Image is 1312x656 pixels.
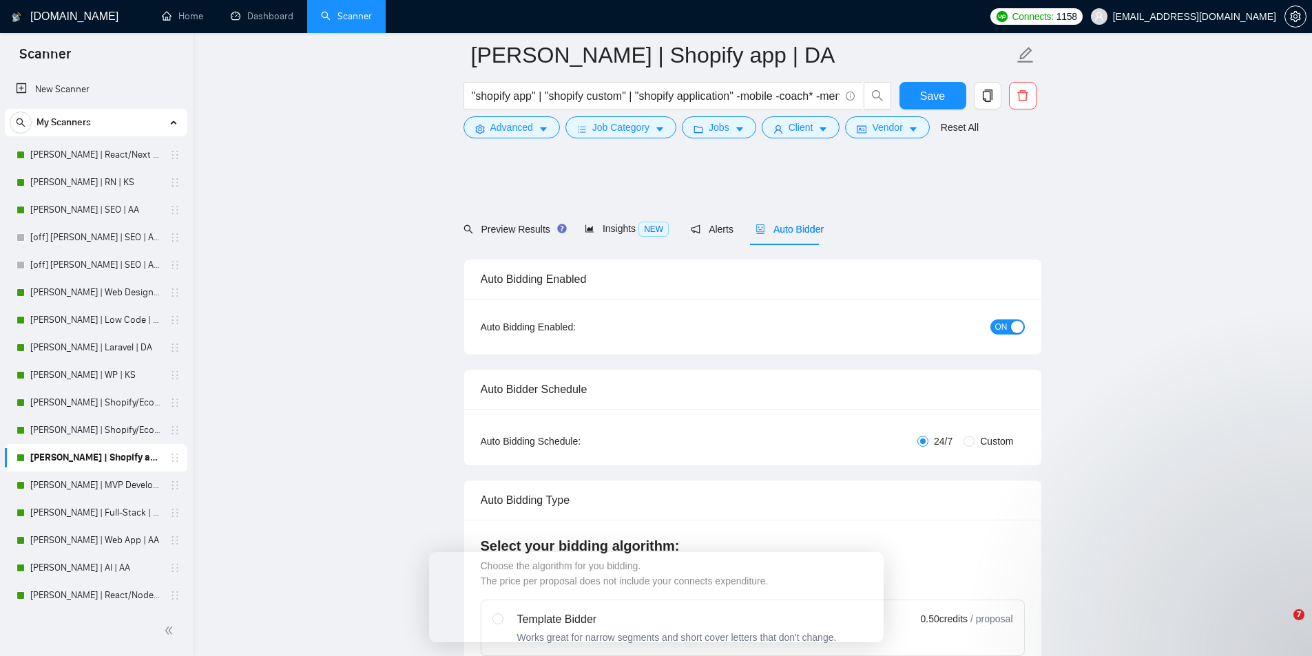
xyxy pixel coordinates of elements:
a: [off] [PERSON_NAME] | SEO | AA - Strict, High Budget [30,224,161,251]
span: Client [789,120,813,135]
a: [PERSON_NAME] | Shopify app | DA [30,444,161,472]
span: holder [169,452,180,463]
span: 0.50 credits [921,611,968,626]
span: Connects: [1012,9,1053,24]
span: bars [577,124,587,134]
span: holder [169,480,180,491]
span: holder [169,232,180,243]
span: caret-down [539,124,548,134]
span: Job Category [592,120,649,135]
span: edit [1017,46,1034,64]
a: [PERSON_NAME] | Laravel | DA [30,334,161,361]
iframe: Опрос от GigRadar.io [429,552,884,642]
span: holder [169,342,180,353]
span: caret-down [655,124,665,134]
div: Auto Bidding Enabled: [481,319,662,335]
button: folderJobscaret-down [682,116,756,138]
span: Insights [585,223,669,234]
a: [PERSON_NAME] | Web App | AA [30,527,161,554]
span: holder [169,535,180,546]
span: caret-down [908,124,918,134]
span: holder [169,315,180,326]
span: copy [975,89,1001,102]
span: search [10,118,31,127]
span: holder [169,425,180,436]
button: idcardVendorcaret-down [845,116,929,138]
span: holder [169,149,180,160]
button: delete [1009,82,1037,109]
a: New Scanner [16,76,176,103]
div: Auto Bidding Schedule: [481,434,662,449]
span: notification [691,224,700,234]
span: holder [169,370,180,381]
span: holder [169,177,180,188]
a: setting [1284,11,1306,22]
span: holder [169,507,180,518]
div: Auto Bidder Schedule [481,370,1025,409]
a: homeHome [162,10,203,22]
span: 24/7 [928,434,958,449]
a: [PERSON_NAME] | WP | KS [30,361,161,389]
a: [PERSON_NAME] | Full-Stack | AA [30,499,161,527]
span: delete [1010,89,1036,102]
span: Custom [975,434,1019,449]
span: user [1094,12,1104,21]
div: Auto Bidding Enabled [481,260,1025,299]
span: holder [169,204,180,215]
span: Vendor [872,120,902,135]
input: Search Freelance Jobs... [472,87,840,105]
span: holder [169,287,180,298]
a: dashboardDashboard [231,10,293,22]
a: [PERSON_NAME] | MVP Development | AA [30,472,161,499]
span: double-left [164,624,178,637]
span: info-circle [846,92,855,100]
span: area-chart [585,224,594,233]
span: Save [920,87,945,105]
span: Alerts [691,224,733,235]
a: searchScanner [321,10,372,22]
img: upwork-logo.png [997,11,1008,22]
button: search [864,82,891,109]
img: logo [12,6,21,28]
div: Auto Bidding Type [481,480,1025,520]
a: [off] [PERSON_NAME] | SEO | AA - Light, Low Budget [30,251,161,279]
button: userClientcaret-down [762,116,840,138]
span: Scanner [8,44,82,73]
span: caret-down [818,124,828,134]
a: [PERSON_NAME] | Shopify/Ecom | DA - lower requirements [30,389,161,416]
span: Auto Bidder [756,224,824,235]
span: NEW [638,222,669,237]
button: settingAdvancedcaret-down [464,116,560,138]
span: ON [995,319,1008,335]
span: Jobs [709,120,729,135]
span: idcard [857,124,866,134]
a: [PERSON_NAME] | Web Design | DA [30,279,161,306]
span: setting [1285,11,1306,22]
a: [PERSON_NAME] | Shopify/Ecom | DA [30,416,161,444]
a: Reset All [941,120,979,135]
span: search [464,224,473,234]
span: 1158 [1056,9,1077,24]
button: Save [899,82,966,109]
span: user [773,124,783,134]
button: copy [974,82,1001,109]
a: [PERSON_NAME] | SEO | AA [30,196,161,224]
span: setting [475,124,485,134]
iframe: Intercom live chat [1265,609,1298,642]
span: search [864,89,891,102]
li: New Scanner [5,76,187,103]
button: setting [1284,6,1306,28]
span: holder [169,562,180,573]
span: Preview Results [464,224,563,235]
a: [PERSON_NAME] | RN | KS [30,169,161,196]
span: holder [169,260,180,271]
div: Tooltip anchor [556,222,568,235]
span: Advanced [490,120,533,135]
span: caret-down [735,124,744,134]
span: holder [169,590,180,601]
span: My Scanners [37,109,91,136]
input: Scanner name... [471,38,1014,72]
a: [PERSON_NAME] | React/Node | AA [30,582,161,609]
a: [PERSON_NAME] | Low Code | DA [30,306,161,334]
span: folder [694,124,703,134]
